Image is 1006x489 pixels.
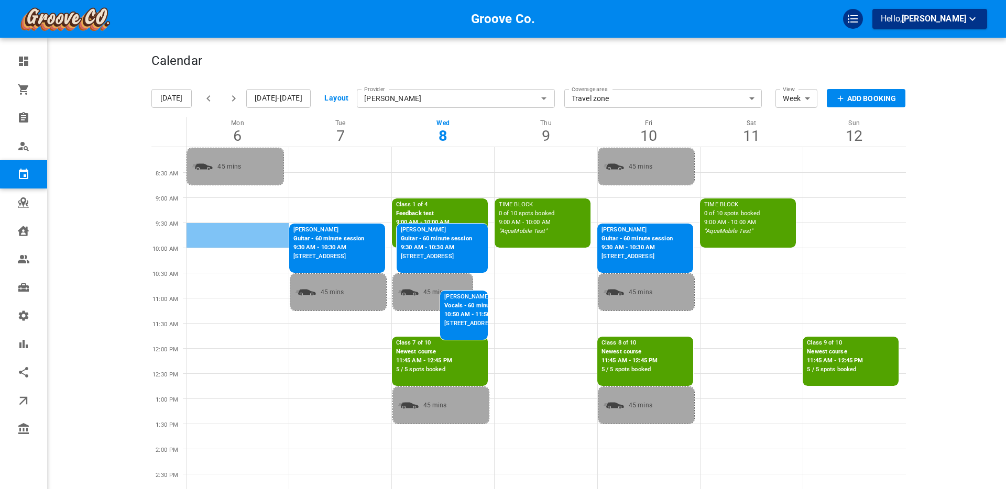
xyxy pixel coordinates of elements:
p: [PERSON_NAME] [293,226,365,235]
span: 9:00 AM [156,195,179,202]
p: 45 mins [603,161,652,172]
div: 10 [597,127,700,145]
label: View [783,81,795,93]
span: 2:00 PM [156,447,179,453]
span: 12:30 PM [152,371,179,378]
p: 5 / 5 spots booked [396,365,452,374]
div: 12 [803,127,905,145]
p: Class 8 of 10 [602,339,658,348]
p: 9:30 AM - 10:30 AM [401,243,472,252]
p: Wed [392,119,495,127]
span: 10:30 AM [152,271,179,277]
p: 9:00 AM - 10:00 AM [396,218,450,227]
i: "AquaMobile Test" [499,228,548,235]
p: 9:30 AM - 10:30 AM [293,243,365,252]
p: Newest course [807,348,863,357]
div: 7 [289,127,392,145]
p: Fri [597,119,700,127]
button: [DATE]-[DATE] [246,89,311,108]
div: Travel zone [564,93,762,104]
p: 9:30 AM - 10:30 AM [602,243,673,252]
button: Layout [324,92,348,105]
span: 10:00 AM [152,246,179,252]
span: 12:00 PM [152,346,179,353]
p: 10:50 AM - 11:50 AM [444,310,517,319]
p: Feedback test [396,209,450,218]
span: [PERSON_NAME] [902,14,966,24]
p: TIME BLOCK 0 of 10 spots booked 9:00 AM - 10:00 AM [704,201,760,236]
button: Open [537,91,551,106]
div: 8 [392,127,495,145]
span: 2:30 PM [156,472,179,479]
p: Class 7 of 10 [396,339,452,348]
p: 45 mins [294,287,344,298]
div: 11 [700,127,803,145]
h4: Calendar [151,53,202,69]
p: Newest course [396,348,452,357]
span: 1:30 PM [156,421,179,428]
p: 45 mins [397,400,447,411]
p: 45 mins [191,161,241,172]
p: Mon [187,119,289,127]
p: [PERSON_NAME] [444,293,517,302]
p: 11:45 AM - 12:45 PM [602,357,658,365]
div: 6 [187,127,289,145]
label: Provider [364,81,385,93]
div: Week [775,93,817,104]
p: Guitar - 60 minute session [401,235,472,243]
p: 45 mins [603,287,652,298]
span: 1:00 PM [156,396,179,403]
p: Class 9 of 10 [807,339,863,348]
p: Guitar - 60 minute session [602,235,673,243]
p: TIME BLOCK 0 of 10 spots booked 9:00 AM - 10:00 AM [499,201,554,236]
p: 11:45 AM - 12:45 PM [396,357,452,365]
button: [DATE] [151,89,192,108]
img: company-logo [19,6,111,32]
span: 9:30 AM [156,220,179,227]
div: QuickStart Guide [843,9,863,29]
p: 45 mins [603,400,652,411]
p: Tue [289,119,392,127]
p: 11:45 AM - 12:45 PM [807,357,863,365]
p: [STREET_ADDRESS] [444,319,517,328]
p: Sat [700,119,803,127]
p: Vocals - 60 minute session [444,302,517,310]
p: Class 1 of 4 [396,201,450,209]
p: Guitar - 60 minute session [293,235,365,243]
button: Hello,[PERSON_NAME] [872,9,987,29]
span: 11:00 AM [152,296,179,303]
p: [PERSON_NAME] [401,226,472,235]
p: Sun [803,119,905,127]
i: "AquaMobile Test" [704,228,753,235]
p: Newest course [602,348,658,357]
h6: Groove Co. [471,9,535,29]
p: 45 mins [397,287,447,298]
span: 11:30 AM [152,321,179,328]
button: Add Booking [827,89,905,107]
label: Coverage area [572,81,608,93]
p: [STREET_ADDRESS] [293,252,365,261]
p: [STREET_ADDRESS] [401,252,472,261]
span: 8:30 AM [156,170,179,177]
p: [PERSON_NAME] [602,226,673,235]
p: 5 / 5 spots booked [807,365,863,374]
p: Hello, [881,13,979,26]
p: 5 / 5 spots booked [602,365,658,374]
p: Thu [495,119,597,127]
p: [STREET_ADDRESS] [602,252,673,261]
p: Add Booking [847,93,896,104]
div: 9 [495,127,597,145]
